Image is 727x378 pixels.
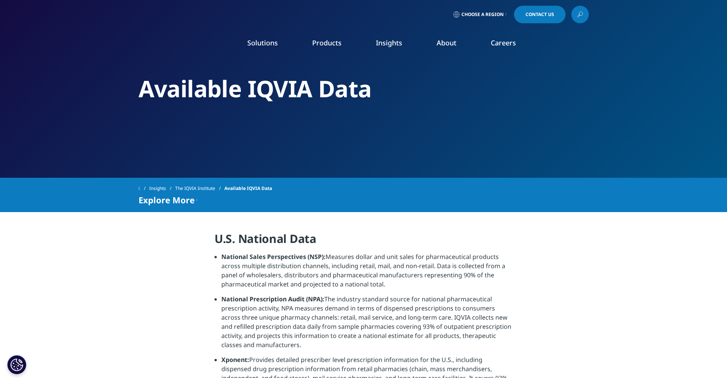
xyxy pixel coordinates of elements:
[149,182,175,195] a: Insights
[221,253,326,261] strong: National Sales Perspectives (NSP):
[7,355,26,374] button: 쿠키 설정
[526,12,554,17] span: Contact Us
[514,6,566,23] a: Contact Us
[437,38,456,47] a: About
[221,355,249,364] strong: Xponent:
[214,231,513,252] h4: U.S. National Data
[491,38,516,47] a: Careers
[376,38,402,47] a: Insights
[139,195,195,204] span: Explore More
[221,295,324,303] strong: National Prescription Audit (NPA):
[139,39,200,50] img: IQVIA Healthcare Information Technology and Pharma Clinical Research Company
[461,11,504,18] span: Choose a Region
[221,294,513,355] li: The industry standard source for national pharmaceutical prescription activity, NPA measures dema...
[221,252,513,294] li: Measures dollar and unit sales for pharmaceutical products across multiple distribution channels,...
[224,182,272,195] span: Available IQVIA Data
[247,38,278,47] a: Solutions
[139,74,589,103] h2: Available IQVIA Data
[203,27,589,63] nav: Primary
[175,182,224,195] a: The IQVIA Institute
[312,38,342,47] a: Products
